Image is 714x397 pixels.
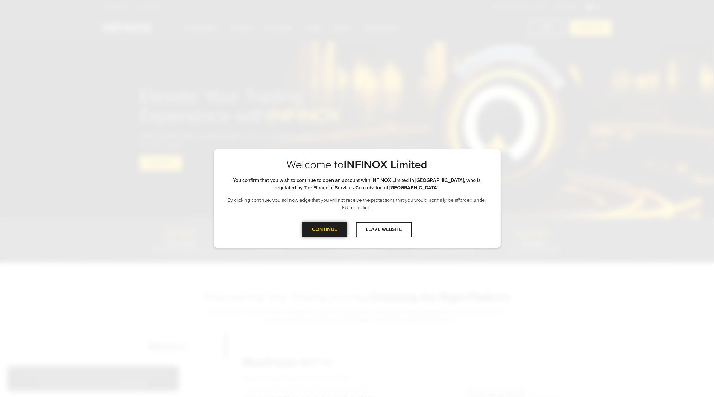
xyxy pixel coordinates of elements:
div: CONTINUE [302,222,347,237]
p: Welcome to [226,158,488,172]
p: By clicking continue, you acknowledge that you will not receive the protections that you would no... [226,196,488,211]
div: LEAVE WEBSITE [356,222,412,237]
strong: You confirm that you wish to continue to open an account with INFINOX Limited in [GEOGRAPHIC_DATA... [233,177,481,191]
strong: INFINOX Limited [344,158,428,171]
